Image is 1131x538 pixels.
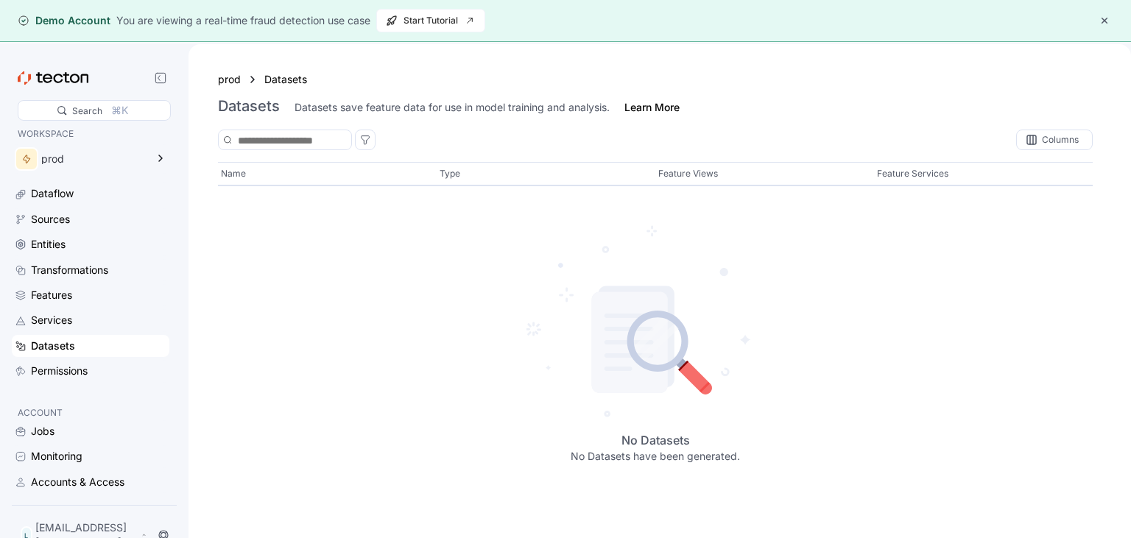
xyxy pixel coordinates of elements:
div: Features [31,287,72,303]
div: Demo Account [18,13,110,28]
div: ⌘K [111,102,128,118]
p: Feature Services [877,166,948,181]
div: Permissions [31,363,88,379]
div: Sources [31,211,70,227]
p: Type [440,166,460,181]
a: Transformations [12,259,169,281]
a: Monitoring [12,445,169,467]
a: Datasets [264,71,316,88]
div: Entities [31,236,66,252]
div: Columns [1016,130,1093,150]
p: WORKSPACE [18,127,163,141]
a: Features [12,284,169,306]
h3: Datasets [218,97,280,115]
a: Learn More [624,100,680,115]
p: No Datasets have been generated. [571,450,740,464]
div: Datasets save feature data for use in model training and analysis. [295,100,610,115]
a: Services [12,309,169,331]
div: Accounts & Access [31,474,124,490]
a: prod [218,71,241,88]
div: Search⌘K [18,100,171,121]
button: Start Tutorial [376,9,485,32]
a: Jobs [12,420,169,442]
div: Datasets [31,338,75,354]
a: Sources [12,208,169,230]
p: Feature Views [658,166,718,181]
div: Search [72,104,102,118]
a: Permissions [12,360,169,382]
span: Start Tutorial [386,10,476,32]
p: Name [221,166,246,181]
div: prod [41,154,146,164]
a: Datasets [12,335,169,357]
div: Monitoring [31,448,82,464]
div: Columns [1042,135,1079,144]
div: Jobs [31,423,54,439]
div: You are viewing a real-time fraud detection use case [116,13,370,29]
div: Services [31,312,72,328]
a: Dataflow [12,183,169,205]
a: Accounts & Access [12,471,169,493]
div: Transformations [31,262,108,278]
p: ACCOUNT [18,406,163,420]
h4: No Datasets [571,432,740,450]
div: Dataflow [31,185,74,202]
a: Entities [12,233,169,255]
